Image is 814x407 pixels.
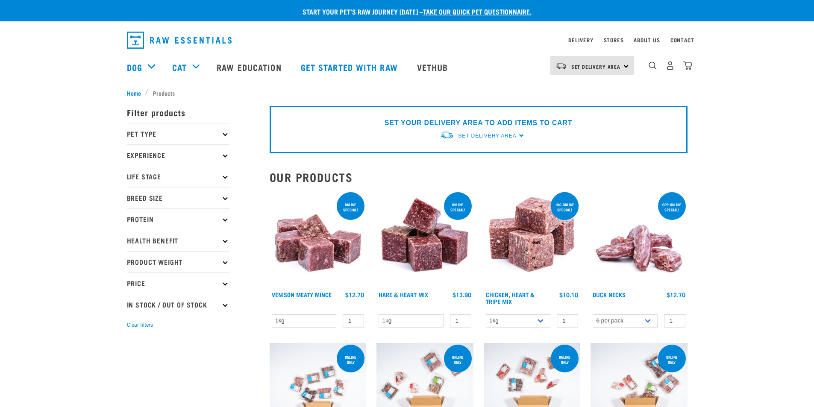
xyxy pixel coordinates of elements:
button: Clear filters [127,321,153,329]
p: Protein [127,208,229,230]
a: Cat [172,61,187,73]
img: user.png [666,61,675,70]
img: home-icon@2x.png [683,61,692,70]
p: Product Weight [127,251,229,272]
nav: dropdown navigation [120,28,694,52]
img: Pile Of Duck Necks For Pets [591,190,688,287]
a: Hare & Heart Mix [379,293,428,296]
a: Venison Meaty Mince [272,293,332,296]
div: $10.10 [559,291,578,298]
img: home-icon-1@2x.png [649,61,657,70]
a: Stores [604,38,624,41]
a: take our quick pet questionnaire. [423,9,532,13]
a: Home [127,88,146,97]
img: 1117 Venison Meat Mince 01 [270,190,367,287]
span: Set Delivery Area [458,133,516,139]
a: Dog [127,61,142,73]
a: Chicken, Heart & Tripe Mix [486,293,535,303]
a: Raw Education [208,50,292,84]
p: SET YOUR DELIVERY AREA TO ADD ITEMS TO CART [385,118,572,128]
a: Duck Necks [593,293,626,296]
div: $12.70 [667,291,685,298]
div: ONLINE SPECIAL! [337,198,364,216]
div: ONLINE ONLY [337,351,364,369]
p: Breed Size [127,187,229,208]
div: 1kg online special! [551,198,579,216]
p: In Stock / Out Of Stock [127,294,229,315]
div: $12.70 [345,291,364,298]
div: 6pp online special! [658,198,686,216]
a: About Us [634,38,660,41]
p: Pet Type [127,123,229,144]
div: ONLINE SPECIAL! [444,198,472,216]
nav: breadcrumbs [127,88,688,97]
p: Filter products [127,102,229,123]
a: Contact [670,38,694,41]
p: Experience [127,144,229,166]
img: van-moving.png [555,62,567,70]
div: Online Only [551,351,579,369]
h2: Our Products [270,170,688,184]
span: Home [127,88,141,97]
a: Get started with Raw [292,50,408,84]
input: 1 [450,314,471,328]
span: Set Delivery Area [571,65,621,68]
img: Pile Of Cubed Hare Heart For Pets [376,190,473,287]
a: Vethub [408,50,459,84]
input: 1 [557,314,578,328]
p: Price [127,272,229,294]
div: $13.90 [453,291,471,298]
input: 1 [664,314,685,328]
div: Online Only [658,351,686,369]
p: Life Stage [127,166,229,187]
img: van-moving.png [440,131,454,140]
img: 1062 Chicken Heart Tripe Mix 01 [484,190,581,287]
div: Online Only [444,351,472,369]
img: Raw Essentials Logo [127,32,232,49]
input: 1 [343,314,364,328]
p: Health Benefit [127,230,229,251]
a: Delivery [568,38,593,41]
